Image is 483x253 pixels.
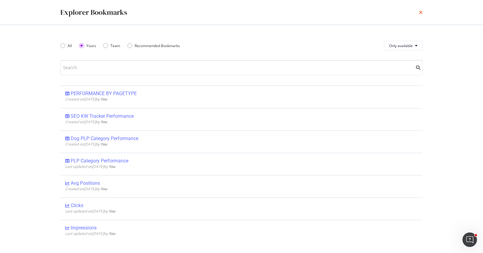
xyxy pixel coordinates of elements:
span: Last updated on [DATE] by [65,164,115,169]
b: You [109,164,115,169]
div: Dog PLP Category Performance [71,136,138,142]
span: Only available [389,43,413,48]
div: Explorer Bookmarks [60,7,127,18]
div: Team [110,43,120,48]
span: Last updated on [DATE] by [65,231,115,236]
span: Created on [DATE] by [65,97,107,102]
div: All [68,43,72,48]
div: Impressions [71,225,97,231]
span: Last updated on [DATE] by [65,209,115,214]
div: Avg Positions [71,180,100,186]
div: SEO KW Tracker Performance [71,113,134,119]
iframe: Intercom live chat [462,232,477,247]
div: PLP Category Performance [71,158,128,164]
span: Created on [DATE] by [65,119,107,124]
div: Recommended Bookmarks [127,43,180,48]
div: Yours [79,43,96,48]
div: times [419,7,423,18]
b: You [101,97,107,102]
div: Recommended Bookmarks [135,43,180,48]
button: Only available [384,41,423,50]
b: You [101,142,107,147]
b: You [101,119,107,124]
span: Created on [DATE] by [65,142,107,147]
b: You [109,209,115,214]
input: Search [60,60,423,75]
div: Yours [86,43,96,48]
div: Team [103,43,120,48]
span: Created on [DATE] by [65,186,107,191]
div: PERFORMANCE BY PAGETYPE [71,91,137,97]
b: You [101,186,107,191]
b: You [109,231,115,236]
div: All [60,43,72,48]
div: Clicks [71,203,83,209]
